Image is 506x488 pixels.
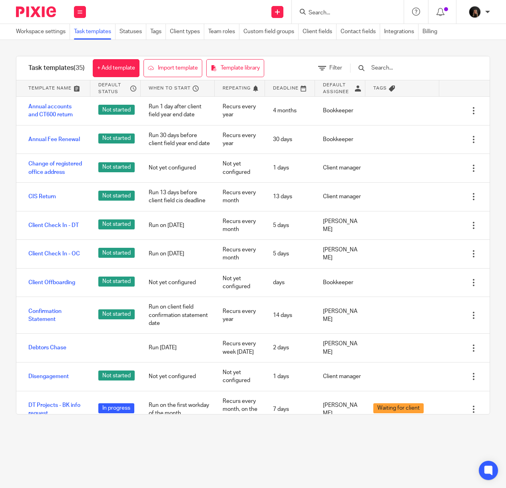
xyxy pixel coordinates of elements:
[28,279,75,287] a: Client Offboarding
[384,24,418,40] a: Integrations
[265,129,315,149] div: 30 days
[98,403,134,413] span: In progress
[98,82,128,95] span: Default status
[141,215,215,235] div: Run on [DATE]
[141,338,215,358] div: Run [DATE]
[265,273,315,293] div: days
[74,65,85,71] span: (35)
[315,187,365,207] div: Client manager
[315,366,365,386] div: Client manager
[265,305,315,325] div: 14 days
[28,307,82,324] a: Confirmation Statement
[215,240,265,268] div: Recurs every month
[215,154,265,182] div: Not yet configured
[98,277,135,287] span: Not started
[98,162,135,172] span: Not started
[28,85,72,92] span: Template name
[98,105,135,115] span: Not started
[170,24,204,40] a: Client types
[315,240,365,268] div: [PERSON_NAME]
[98,309,135,319] span: Not started
[215,334,265,362] div: Recurs every week [DATE]
[93,59,139,77] a: + Add template
[141,97,215,125] div: Run 1 day after client field year end date
[149,85,191,92] span: When to start
[371,64,464,72] input: Search...
[98,219,135,229] span: Not started
[329,65,342,71] span: Filter
[143,59,202,77] a: Import template
[215,97,265,125] div: Recurs every year
[28,135,80,143] a: Annual Fee Renewal
[141,183,215,211] div: Run 13 days before client field cis deadline
[265,187,315,207] div: 13 days
[74,24,116,40] a: Task templates
[265,338,315,358] div: 2 days
[223,85,251,92] span: Repeating
[315,395,365,424] div: [PERSON_NAME]
[16,6,56,17] img: Pixie
[215,391,265,428] div: Recurs every month, on the first workday
[315,129,365,149] div: Bookkeeper
[150,24,166,40] a: Tags
[215,363,265,391] div: Not yet configured
[341,24,380,40] a: Contact fields
[315,101,365,121] div: Bookkeeper
[28,250,80,258] a: Client Check In - OC
[422,24,441,40] a: Billing
[315,158,365,178] div: Client manager
[28,160,82,176] a: Change of registered office address
[28,221,79,229] a: Client Check In - DT
[208,24,239,40] a: Team roles
[28,193,56,201] a: CIS Return
[265,101,315,121] div: 4 months
[120,24,146,40] a: Statuses
[265,399,315,419] div: 7 days
[28,64,85,72] h1: Task templates
[315,273,365,293] div: Bookkeeper
[206,59,264,77] a: Template library
[16,24,70,40] a: Workspace settings
[373,85,387,92] span: Tags
[98,191,135,201] span: Not started
[141,125,215,154] div: Run 30 days before client field year end date
[98,248,135,258] span: Not started
[98,370,135,380] span: Not started
[308,10,380,17] input: Search
[315,334,365,362] div: [PERSON_NAME]
[265,244,315,264] div: 5 days
[303,24,337,40] a: Client fields
[273,85,299,92] span: Deadline
[141,366,215,386] div: Not yet configured
[141,158,215,178] div: Not yet configured
[265,158,315,178] div: 1 days
[215,125,265,154] div: Recurs every year
[323,82,353,95] span: Default assignee
[28,103,82,119] a: Annual accounts and CT600 return
[215,211,265,240] div: Recurs every month
[141,395,215,424] div: Run on the first workday of the month
[265,366,315,386] div: 1 days
[141,297,215,333] div: Run on client field confirmation statement date
[315,211,365,240] div: [PERSON_NAME]
[28,372,69,380] a: Disengagement
[28,344,66,352] a: Debtors Chase
[98,133,135,143] span: Not started
[265,215,315,235] div: 5 days
[215,269,265,297] div: Not yet configured
[315,301,365,330] div: [PERSON_NAME]
[141,244,215,264] div: Run on [DATE]
[468,6,481,18] img: 455A9867.jpg
[141,273,215,293] div: Not yet configured
[377,404,420,412] span: Waiting for client
[215,301,265,330] div: Recurs every year
[215,183,265,211] div: Recurs every month
[243,24,299,40] a: Custom field groups
[28,401,82,418] a: DT Projects - BK info request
